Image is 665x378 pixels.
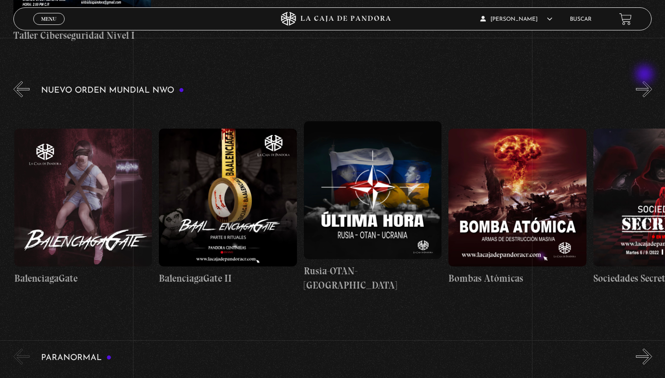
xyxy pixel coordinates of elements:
[13,28,151,43] h4: Taller Ciberseguridad Nivel I
[159,271,297,286] h4: BalenciagaGate II
[636,348,652,365] button: Next
[41,86,184,95] h3: Nuevo Orden Mundial NWO
[619,13,632,25] a: View your shopping cart
[448,271,586,286] h4: Bombas Atómicas
[304,264,442,293] h4: Rusia-OTAN-[GEOGRAPHIC_DATA]
[14,104,152,310] a: BalenciagaGate
[14,271,152,286] h4: BalenciagaGate
[480,17,552,22] span: [PERSON_NAME]
[13,348,30,365] button: Previous
[159,104,297,310] a: BalenciagaGate II
[636,81,652,97] button: Next
[41,354,112,362] h3: Paranormal
[570,17,592,22] a: Buscar
[13,81,30,97] button: Previous
[448,104,586,310] a: Bombas Atómicas
[304,104,442,310] a: Rusia-OTAN-[GEOGRAPHIC_DATA]
[38,24,60,30] span: Cerrar
[41,16,56,22] span: Menu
